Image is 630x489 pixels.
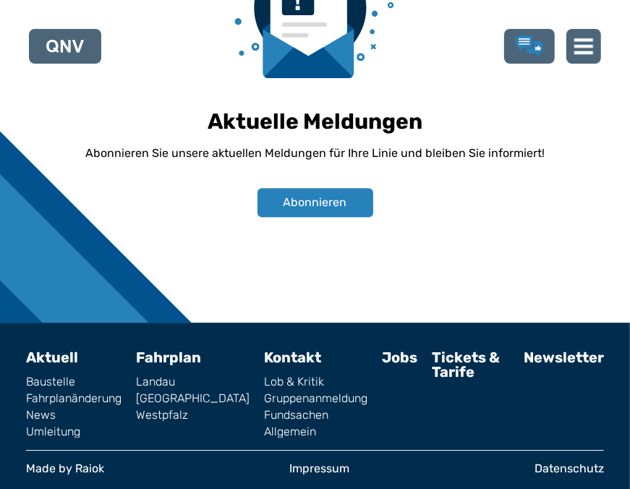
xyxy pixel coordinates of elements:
[46,35,84,58] a: QNV Logo
[264,426,367,438] a: Allgemein
[26,409,122,421] a: News
[136,376,250,388] a: Landau
[289,463,349,475] a: Impressum
[85,145,545,162] p: Abonnieren Sie unsere aktuellen Meldungen für Ihre Linie und bleiben Sie informiert!
[136,409,250,421] a: Westpfalz
[257,188,373,217] button: Abonnieren
[264,393,367,404] a: Gruppenanmeldung
[284,194,347,211] span: Abonnieren
[26,349,78,366] a: Aktuell
[26,426,122,438] a: Umleitung
[382,349,417,366] a: Jobs
[264,376,367,388] a: Lob & Kritik
[264,409,367,421] a: Fundsachen
[46,40,84,53] img: QNV Logo
[535,463,604,475] a: Datenschutz
[574,37,593,56] img: menu
[432,349,500,380] a: Tickets & Tarife
[26,376,122,388] a: Baustelle
[136,349,201,366] a: Fahrplan
[208,109,422,135] h1: Aktuelle Meldungen
[26,393,122,404] a: Fahrplanänderung
[264,349,321,366] a: Kontakt
[136,393,250,404] a: [GEOGRAPHIC_DATA]
[524,349,604,366] a: Newsletter
[516,35,543,57] a: Lob & Kritik
[26,463,104,475] a: Made by Raiok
